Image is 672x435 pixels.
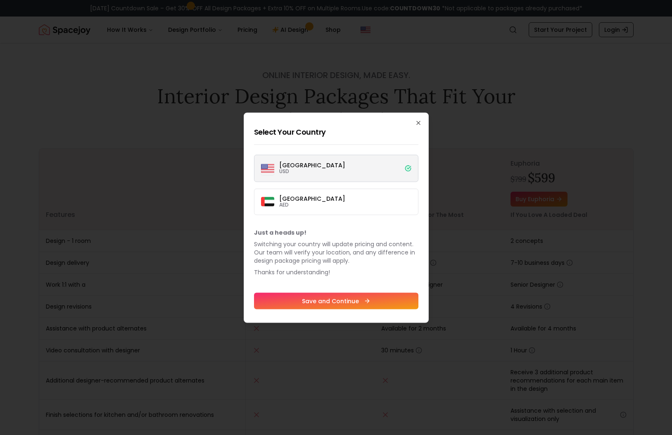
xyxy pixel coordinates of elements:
h2: Select Your Country [254,126,418,138]
p: AED [279,201,345,208]
p: USD [279,168,345,174]
p: Thanks for understanding! [254,268,418,276]
b: Just a heads up! [254,228,306,236]
button: Save and Continue [254,292,418,309]
img: United States [261,162,274,175]
p: [GEOGRAPHIC_DATA] [279,195,345,201]
img: Dubai [261,197,274,207]
p: [GEOGRAPHIC_DATA] [279,162,345,168]
p: Switching your country will update pricing and content. Our team will verify your location, and a... [254,240,418,264]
